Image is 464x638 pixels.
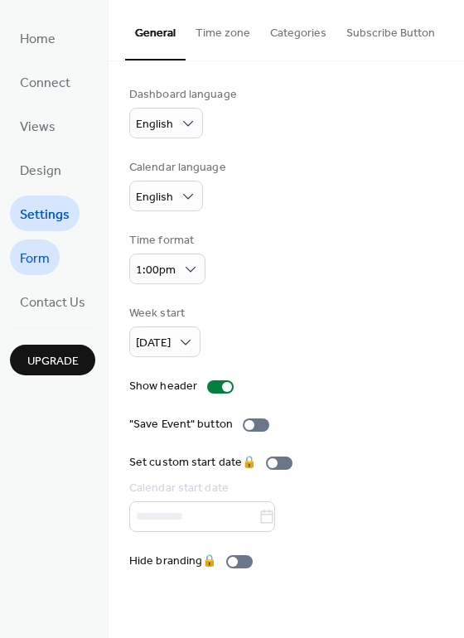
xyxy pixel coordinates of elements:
[20,290,85,316] span: Contact Us
[20,27,56,52] span: Home
[136,114,173,136] span: English
[10,345,95,375] button: Upgrade
[20,158,61,184] span: Design
[10,20,65,56] a: Home
[129,86,237,104] div: Dashboard language
[129,159,226,176] div: Calendar language
[10,152,71,187] a: Design
[136,259,176,282] span: 1:00pm
[20,114,56,140] span: Views
[20,70,70,96] span: Connect
[20,246,50,272] span: Form
[129,232,202,249] div: Time format
[10,196,80,231] a: Settings
[129,416,233,433] div: "Save Event" button
[27,353,79,370] span: Upgrade
[20,202,70,228] span: Settings
[136,186,173,209] span: English
[10,239,60,275] a: Form
[129,305,197,322] div: Week start
[136,332,171,355] span: [DATE]
[10,283,95,319] a: Contact Us
[10,64,80,99] a: Connect
[129,378,197,395] div: Show header
[10,108,65,143] a: Views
